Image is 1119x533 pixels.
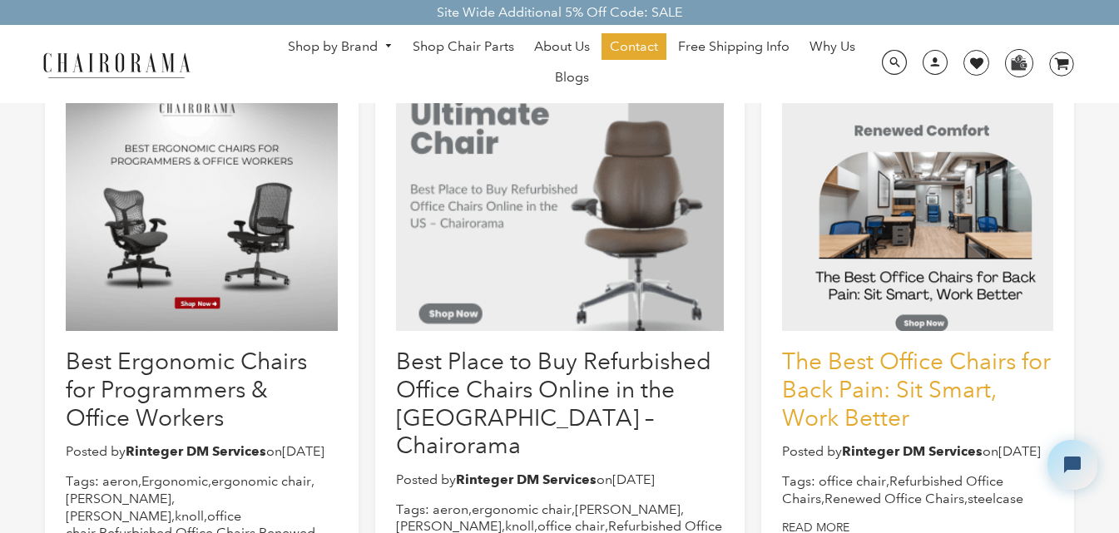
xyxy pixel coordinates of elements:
[670,33,798,60] a: Free Shipping Info
[282,443,324,459] time: [DATE]
[782,348,1051,431] a: The Best Office Chairs for Back Pain: Sit Smart, Work Better
[396,501,429,517] span: Tags:
[175,508,204,524] a: knoll
[66,348,307,431] a: Best Ergonomic Chairs for Programmers & Office Workers
[610,38,658,56] span: Contact
[678,38,790,56] span: Free Shipping Info
[472,501,572,517] a: ergonomic chair
[810,38,855,56] span: Why Us
[782,443,1053,461] p: Posted by on
[66,443,338,461] p: Posted by on
[968,491,1023,506] a: steelcase
[782,473,1053,508] li: , , ,
[66,508,171,524] a: [PERSON_NAME]
[413,38,514,56] span: Shop Chair Parts
[66,491,171,506] a: [PERSON_NAME]
[33,50,200,79] img: chairorama
[555,69,589,86] span: Blogs
[1006,50,1032,75] img: WhatsApp_Image_2024-07-12_at_16.23.01.webp
[612,471,655,487] time: [DATE]
[801,33,864,60] a: Why Us
[782,473,1003,506] a: Refurbished Office Chairs
[824,491,964,506] a: Renewed Office Chairs
[456,471,597,487] strong: Rinteger DM Services
[547,64,597,91] a: Blogs
[842,443,983,459] strong: Rinteger DM Services
[396,471,725,489] p: Posted by on
[211,473,311,489] a: ergonomic chair
[66,473,99,489] span: Tags:
[270,33,873,95] nav: DesktopNavigation
[396,348,711,459] a: Best Place to Buy Refurbished Office Chairs Online in the [GEOGRAPHIC_DATA] – Chairorama
[280,34,401,60] a: Shop by Brand
[782,473,815,489] span: Tags:
[1033,426,1112,504] iframe: Tidio Chat
[998,443,1041,459] time: [DATE]
[819,473,886,489] a: office chair
[141,473,208,489] a: Ergonomic
[126,443,266,459] strong: Rinteger DM Services
[433,501,468,517] a: aeron
[602,33,666,60] a: Contact
[404,33,522,60] a: Shop Chair Parts
[526,33,598,60] a: About Us
[534,38,590,56] span: About Us
[102,473,138,489] a: aeron
[575,501,681,517] a: [PERSON_NAME]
